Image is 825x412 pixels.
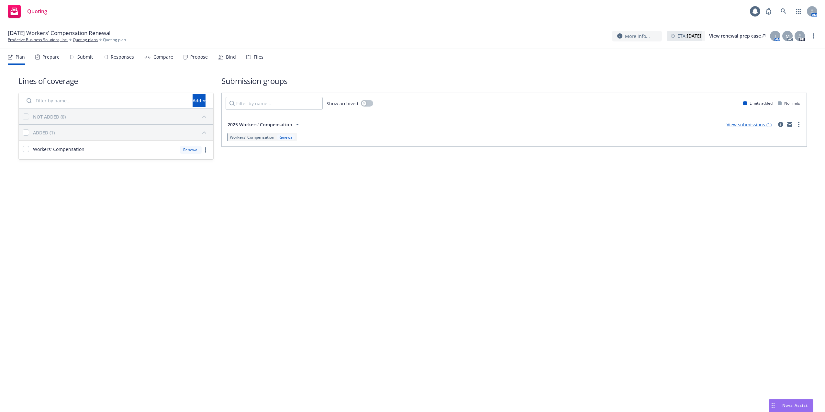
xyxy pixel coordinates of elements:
button: More info... [612,31,662,41]
span: More info... [625,33,650,40]
span: Nova Assist [782,403,808,408]
div: ADDED (1) [33,129,55,136]
span: Workers' Compensation [230,134,274,140]
a: circleInformation [777,120,785,128]
span: ETA : [677,32,701,39]
button: ADDED (1) [33,127,209,138]
div: Add [193,95,206,107]
div: No limits [778,100,800,106]
div: Compare [153,54,173,60]
div: Prepare [42,54,60,60]
strong: [DATE] [687,33,701,39]
h1: Submission groups [221,75,807,86]
a: more [202,146,209,154]
a: Report a Bug [762,5,775,18]
a: ProActive Business Solutions, Inc. [8,37,68,43]
input: Filter by name... [226,97,323,110]
h1: Lines of coverage [18,75,214,86]
span: M [786,33,790,40]
a: more [795,120,803,128]
button: Add [193,94,206,107]
button: 2025 Workers' Compensation [226,118,303,131]
div: Plan [16,54,25,60]
span: Show archived [327,100,358,107]
button: Nova Assist [769,399,813,412]
a: View renewal prep case [709,31,765,41]
div: Bind [226,54,236,60]
a: Switch app [792,5,805,18]
a: mail [786,120,794,128]
div: Submit [77,54,93,60]
a: View submissions (1) [727,121,772,128]
input: Filter by name... [23,94,189,107]
a: Search [777,5,790,18]
span: Quoting plan [103,37,126,43]
span: [DATE] Workers' Compensation Renewal [8,29,110,37]
span: 2025 Workers' Compensation [228,121,292,128]
div: Renewal [180,146,202,154]
div: Renewal [277,134,295,140]
span: Quoting [27,9,47,14]
span: Workers' Compensation [33,146,84,153]
a: Quoting plans [73,37,98,43]
div: Propose [190,54,208,60]
div: Responses [111,54,134,60]
div: Files [254,54,263,60]
div: NOT ADDED (0) [33,113,66,120]
span: J [775,33,776,40]
div: Limits added [743,100,773,106]
div: Drag to move [769,399,777,412]
a: Quoting [5,2,50,20]
button: NOT ADDED (0) [33,111,209,122]
a: more [809,32,817,40]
